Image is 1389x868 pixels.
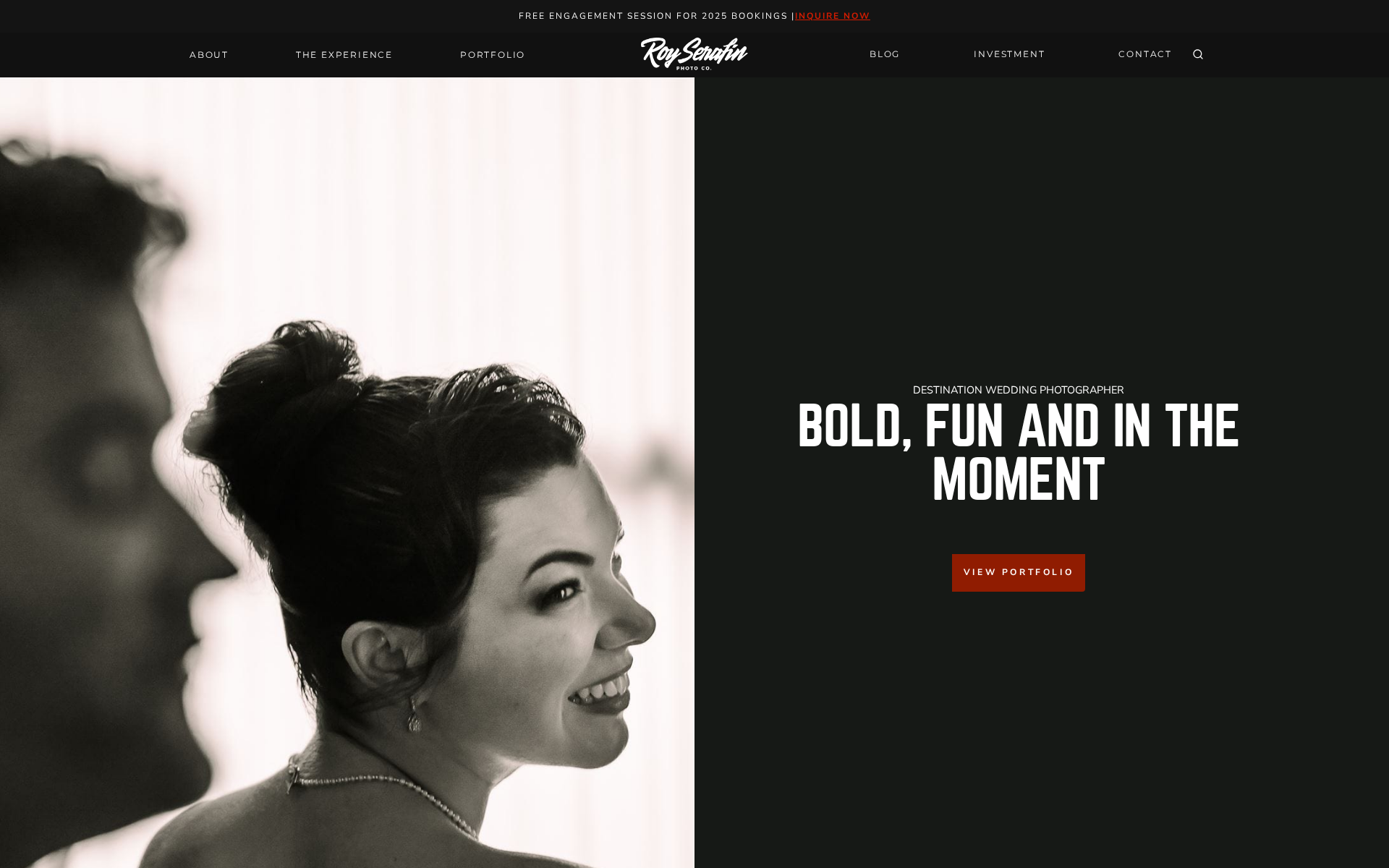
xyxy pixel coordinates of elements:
[706,385,1331,395] h1: Destination Wedding Photographer
[861,42,909,67] a: BLOG
[16,9,1374,24] p: Free engagement session for 2025 Bookings |
[952,554,1085,591] a: View Portfolio
[964,566,1074,579] span: View Portfolio
[287,45,402,65] a: THE EXPERIENCE
[181,45,534,65] nav: Primary Navigation
[965,42,1053,67] a: INVESTMENT
[641,38,748,72] img: Logo of Roy Serafin Photo Co., featuring stylized text in white on a light background, representi...
[451,45,534,65] a: Portfolio
[861,42,1181,67] nav: Secondary Navigation
[1110,42,1181,67] a: CONTACT
[795,10,870,22] a: inquire now
[1188,45,1208,65] button: View Search Form
[181,45,237,65] a: About
[706,401,1331,508] h2: Bold, Fun And in the Moment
